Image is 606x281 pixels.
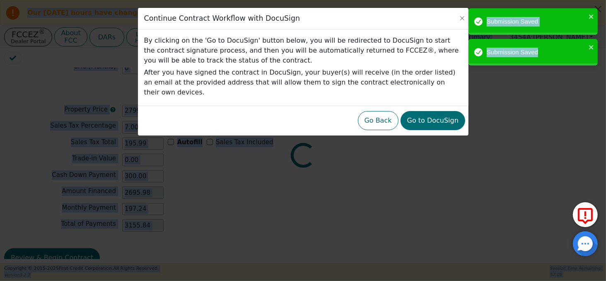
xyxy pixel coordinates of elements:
[458,14,466,22] button: Close
[144,14,300,23] h3: Continue Contract Workflow with DocuSign
[487,48,586,57] div: Submission Saved
[573,202,598,227] button: Report Error to FCC
[487,17,586,27] div: Submission Saved
[144,36,462,65] p: By clicking on the 'Go to DocuSign' button below, you will be redirected to DocuSign to start the...
[589,42,594,52] button: close
[589,12,594,21] button: close
[358,111,398,130] button: Go Back
[144,68,462,97] p: After you have signed the contract in DocuSign, your buyer(s) will receive (in the order listed) ...
[401,111,465,130] button: Go to DocuSign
